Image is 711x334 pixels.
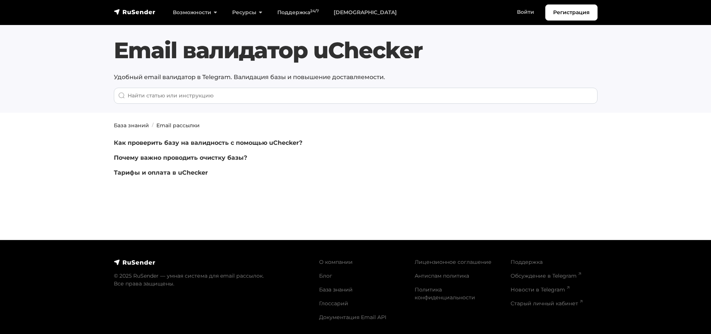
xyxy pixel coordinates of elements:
[319,300,348,307] a: Глоссарий
[310,9,319,13] sup: 24/7
[156,122,200,129] a: Email рассылки
[114,139,302,146] a: Как проверить базу на валидность с помощью uChecker?
[114,154,247,161] a: Почему важно проводить очистку базы?
[114,73,598,82] p: Удобный email валидатор в Telegram. Валидация базы и повышение доставляемости.
[319,259,353,265] a: О компании
[545,4,598,21] a: Регистрация
[118,92,125,99] img: Поиск
[114,259,156,266] img: RuSender
[165,5,225,20] a: Возможности
[511,286,570,293] a: Новости в Telegram
[225,5,270,20] a: Ресурсы
[326,5,404,20] a: [DEMOGRAPHIC_DATA]
[109,122,602,129] nav: breadcrumb
[319,286,353,293] a: База знаний
[415,272,469,279] a: Антиспам политика
[114,37,598,64] h1: Email валидатор uChecker
[415,259,492,265] a: Лицензионное соглашение
[270,5,326,20] a: Поддержка24/7
[319,314,386,321] a: Документация Email API
[319,272,332,279] a: Блог
[114,272,310,288] p: © 2025 RuSender — умная система для email рассылок. Все права защищены.
[511,259,543,265] a: Поддержка
[415,286,475,301] a: Политика конфиденциальности
[511,300,583,307] a: Старый личный кабинет
[114,169,208,176] a: Тарифы и оплата в uChecker
[114,122,149,129] a: База знаний
[511,272,581,279] a: Обсуждение в Telegram
[509,4,542,20] a: Войти
[114,88,598,104] input: Найти статью или инструкцию
[114,8,156,16] img: RuSender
